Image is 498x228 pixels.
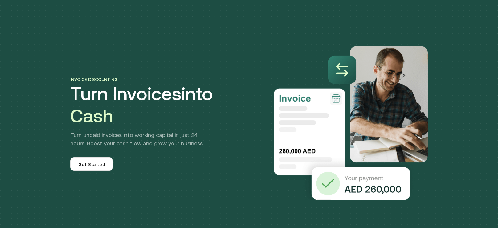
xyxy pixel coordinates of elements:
[78,161,105,168] span: Get Started
[274,46,428,200] img: Invoice Discounting
[70,131,213,147] p: Turn unpaid invoices into working capital in just 24 hours. Boost your cash flow and grow your bu...
[70,157,113,171] a: Get Started
[70,105,113,126] span: Cash
[70,77,118,82] span: Invoice discounting
[70,83,249,127] h1: Turn Invoices into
